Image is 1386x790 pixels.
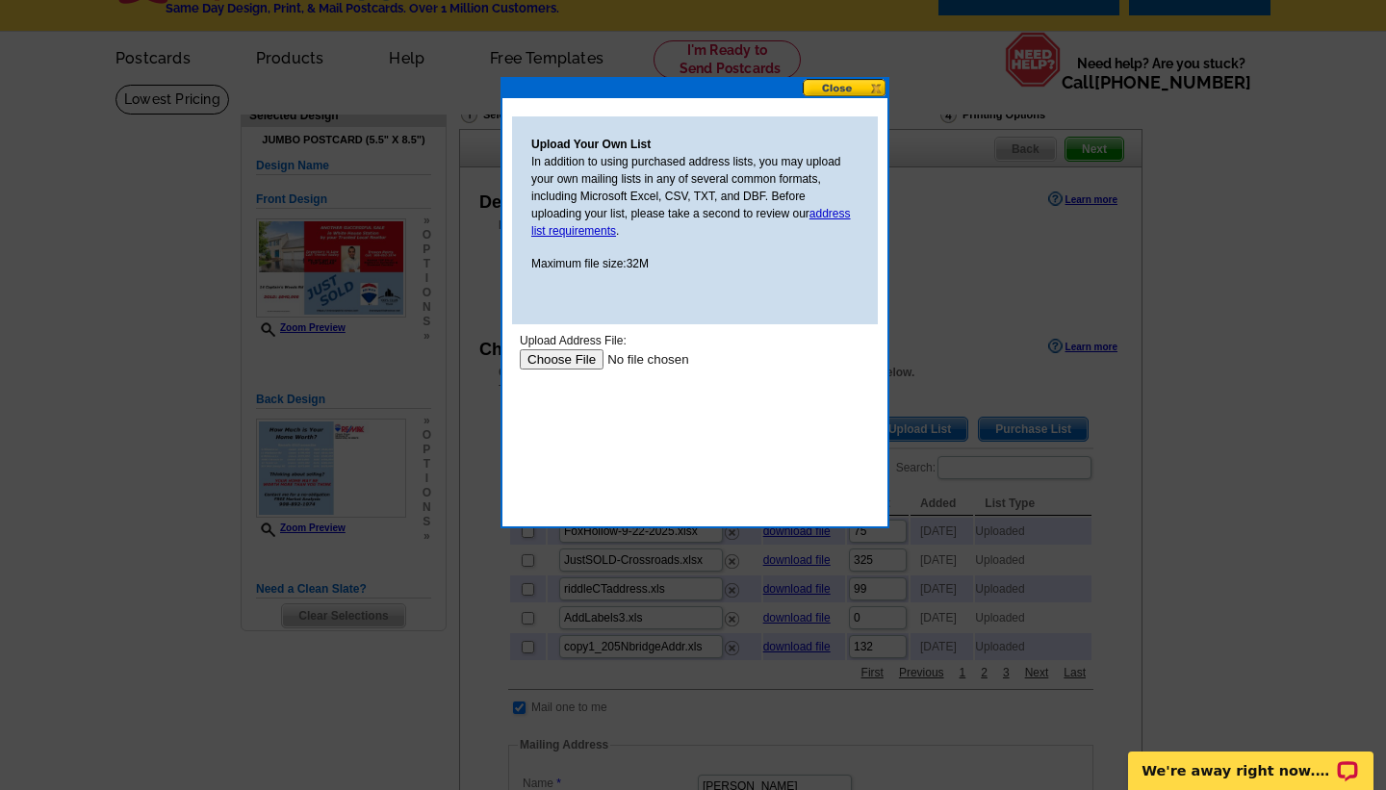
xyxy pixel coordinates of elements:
p: Maximum file size: [531,255,859,272]
p: In addition to using purchased address lists, you may upload your own mailing lists in any of sev... [531,153,859,240]
strong: Upload Your Own List [531,138,651,151]
span: 32M [627,257,649,270]
div: Upload Address File: [8,8,358,25]
iframe: LiveChat chat widget [1116,729,1386,790]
